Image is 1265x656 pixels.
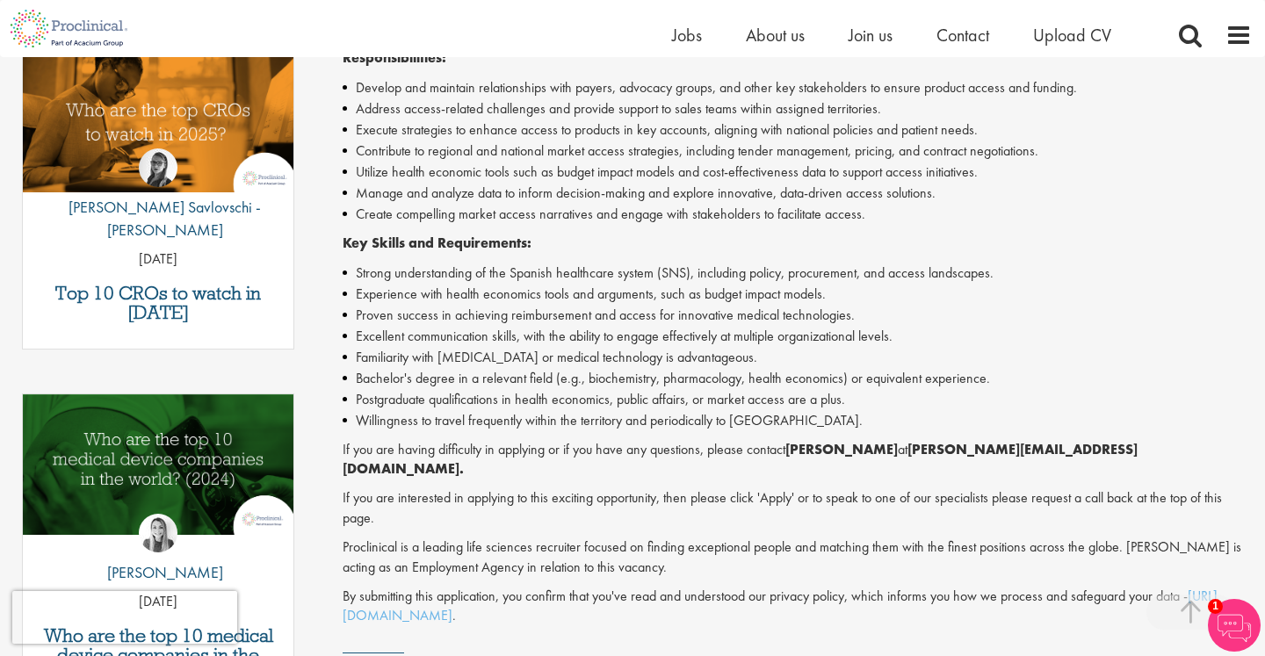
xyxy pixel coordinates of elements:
img: Top 10 Medical Device Companies 2024 [23,394,293,535]
li: Bachelor's degree in a relevant field (e.g., biochemistry, pharmacology, health economics) or equ... [343,368,1252,389]
li: Address access-related challenges and provide support to sales teams within assigned territories. [343,98,1252,119]
li: Experience with health economics tools and arguments, such as budget impact models. [343,284,1252,305]
p: By submitting this application, you confirm that you've read and understood our privacy policy, w... [343,587,1252,627]
img: Hannah Burke [139,514,177,552]
a: Join us [849,24,893,47]
p: If you are interested in applying to this exciting opportunity, then please click 'Apply' or to s... [343,488,1252,529]
li: Create compelling market access narratives and engage with stakeholders to facilitate access. [343,204,1252,225]
li: Utilize health economic tools such as budget impact models and cost-effectiveness data to support... [343,162,1252,183]
a: Contact [936,24,989,47]
strong: [PERSON_NAME][EMAIL_ADDRESS][DOMAIN_NAME]. [343,440,1138,479]
li: Willingness to travel frequently within the territory and periodically to [GEOGRAPHIC_DATA]. [343,410,1252,431]
li: Proven success in achieving reimbursement and access for innovative medical technologies. [343,305,1252,326]
img: Theodora Savlovschi - Wicks [139,148,177,187]
img: Top 10 CROs 2025 | Proclinical [23,52,293,192]
span: 1 [1208,599,1223,614]
a: Theodora Savlovschi - Wicks [PERSON_NAME] Savlovschi - [PERSON_NAME] [23,148,293,249]
li: Excellent communication skills, with the ability to engage effectively at multiple organizational... [343,326,1252,347]
a: Link to a post [23,394,293,550]
p: [PERSON_NAME] [94,561,223,584]
li: Contribute to regional and national market access strategies, including tender management, pricin... [343,141,1252,162]
a: Upload CV [1033,24,1111,47]
li: Postgraduate qualifications in health economics, public affairs, or market access are a plus. [343,389,1252,410]
a: [URL][DOMAIN_NAME] [343,587,1218,625]
p: [PERSON_NAME] Savlovschi - [PERSON_NAME] [23,196,293,241]
a: Top 10 CROs to watch in [DATE] [32,284,285,322]
li: Strong understanding of the Spanish healthcare system (SNS), including policy, procurement, and a... [343,263,1252,284]
a: About us [746,24,805,47]
strong: Key Skills and Requirements: [343,234,531,252]
li: Familiarity with [MEDICAL_DATA] or medical technology is advantageous. [343,347,1252,368]
li: Develop and maintain relationships with payers, advocacy groups, and other key stakeholders to en... [343,77,1252,98]
p: Proclinical is a leading life sciences recruiter focused on finding exceptional people and matchi... [343,537,1252,578]
li: Execute strategies to enhance access to products in key accounts, aligning with national policies... [343,119,1252,141]
strong: Responsibilities: [343,48,446,67]
strong: [PERSON_NAME] [785,440,898,458]
a: Hannah Burke [PERSON_NAME] [94,514,223,593]
li: Manage and analyze data to inform decision-making and explore innovative, data-driven access solu... [343,183,1252,204]
p: If you are having difficulty in applying or if you have any questions, please contact at [343,440,1252,480]
img: Chatbot [1208,599,1261,652]
a: Jobs [672,24,702,47]
p: [DATE] [23,249,293,270]
iframe: reCAPTCHA [12,591,237,644]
